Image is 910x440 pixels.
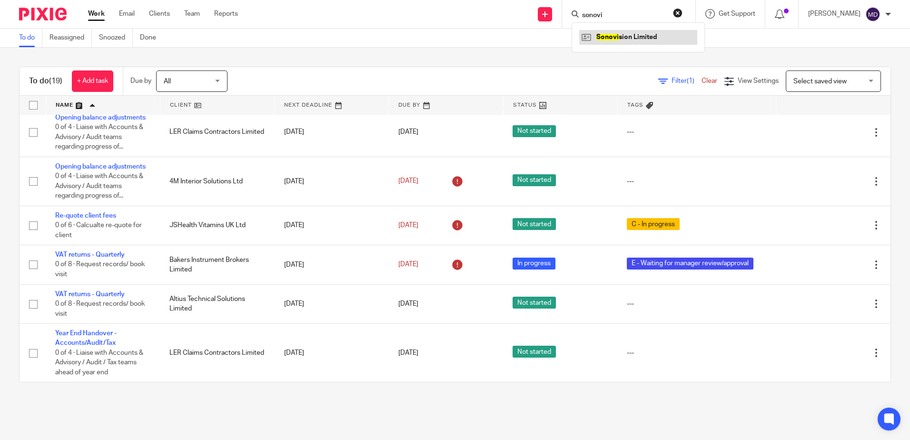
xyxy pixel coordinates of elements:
[164,78,171,85] span: All
[55,291,125,298] a: VAT returns - Quarterly
[55,222,142,239] span: 0 of 6 · Calcualte re-quote for client
[398,261,418,268] span: [DATE]
[29,76,62,86] h1: To do
[627,218,680,230] span: C - In progress
[275,206,389,245] td: [DATE]
[119,9,135,19] a: Email
[808,9,861,19] p: [PERSON_NAME]
[627,348,766,358] div: ---
[72,70,113,92] a: + Add task
[513,258,555,270] span: In progress
[793,78,847,85] span: Select saved view
[275,157,389,206] td: [DATE]
[55,350,143,376] span: 0 of 4 · Liaise with Accounts & Advisory / Audit / Tax teams ahead of year end
[99,29,133,47] a: Snoozed
[140,29,163,47] a: Done
[702,78,717,84] a: Clear
[275,324,389,382] td: [DATE]
[398,300,418,307] span: [DATE]
[687,78,694,84] span: (1)
[19,29,42,47] a: To do
[627,299,766,309] div: ---
[275,108,389,157] td: [DATE]
[627,102,643,108] span: Tags
[160,284,274,323] td: Altius Technical Solutions Limited
[398,222,418,229] span: [DATE]
[55,163,146,170] a: Opening balance adjustments
[673,8,682,18] button: Clear
[184,9,200,19] a: Team
[719,10,755,17] span: Get Support
[214,9,238,19] a: Reports
[49,29,92,47] a: Reassigned
[160,245,274,284] td: Bakers Instrument Brokers Limited
[49,77,62,85] span: (19)
[130,76,151,86] p: Due by
[627,177,766,186] div: ---
[160,108,274,157] td: LER Claims Contractors Limited
[55,251,125,258] a: VAT returns - Quarterly
[865,7,880,22] img: svg%3E
[160,324,274,382] td: LER Claims Contractors Limited
[398,178,418,184] span: [DATE]
[738,78,779,84] span: View Settings
[55,173,143,199] span: 0 of 4 · Liaise with Accounts & Advisory / Audit teams regarding progress of...
[513,174,556,186] span: Not started
[627,258,753,270] span: E - Waiting for manager review/approval
[55,261,145,278] span: 0 of 8 · Request records/ book visit
[398,129,418,136] span: [DATE]
[513,297,556,309] span: Not started
[672,78,702,84] span: Filter
[627,127,766,137] div: ---
[55,330,117,346] a: Year End Handover - Accounts/Audit/Tax
[160,206,274,245] td: JSHealth Vitamins UK Ltd
[513,125,556,137] span: Not started
[581,11,667,20] input: Search
[55,300,145,317] span: 0 of 8 · Request records/ book visit
[55,114,146,121] a: Opening balance adjustments
[275,284,389,323] td: [DATE]
[160,157,274,206] td: 4M Interior Solutions Ltd
[149,9,170,19] a: Clients
[55,124,143,150] span: 0 of 4 · Liaise with Accounts & Advisory / Audit teams regarding progress of...
[19,8,67,20] img: Pixie
[275,245,389,284] td: [DATE]
[513,218,556,230] span: Not started
[513,346,556,358] span: Not started
[88,9,105,19] a: Work
[398,350,418,356] span: [DATE]
[55,212,116,219] a: Re-quote client fees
